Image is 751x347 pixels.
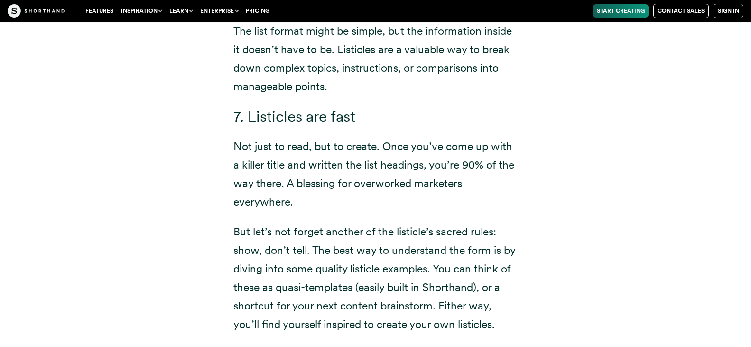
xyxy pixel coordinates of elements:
p: Not just to read, but to create. Once you’ve come up with a killer title and written the list hea... [233,137,518,211]
a: Start Creating [593,4,649,18]
button: Inspiration [117,4,166,18]
a: Pricing [242,4,273,18]
p: But let’s not forget another of the listicle’s sacred rules: show, don’t tell. The best way to un... [233,223,518,334]
img: The Craft [8,4,65,18]
button: Learn [166,4,196,18]
h3: 7. Listicles are fast [233,107,518,126]
a: Contact Sales [653,4,709,18]
a: Sign in [714,4,743,18]
button: Enterprise [196,4,242,18]
p: The list format might be simple, but the information inside it doesn’t have to be. Listicles are ... [233,22,518,96]
a: Features [82,4,117,18]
